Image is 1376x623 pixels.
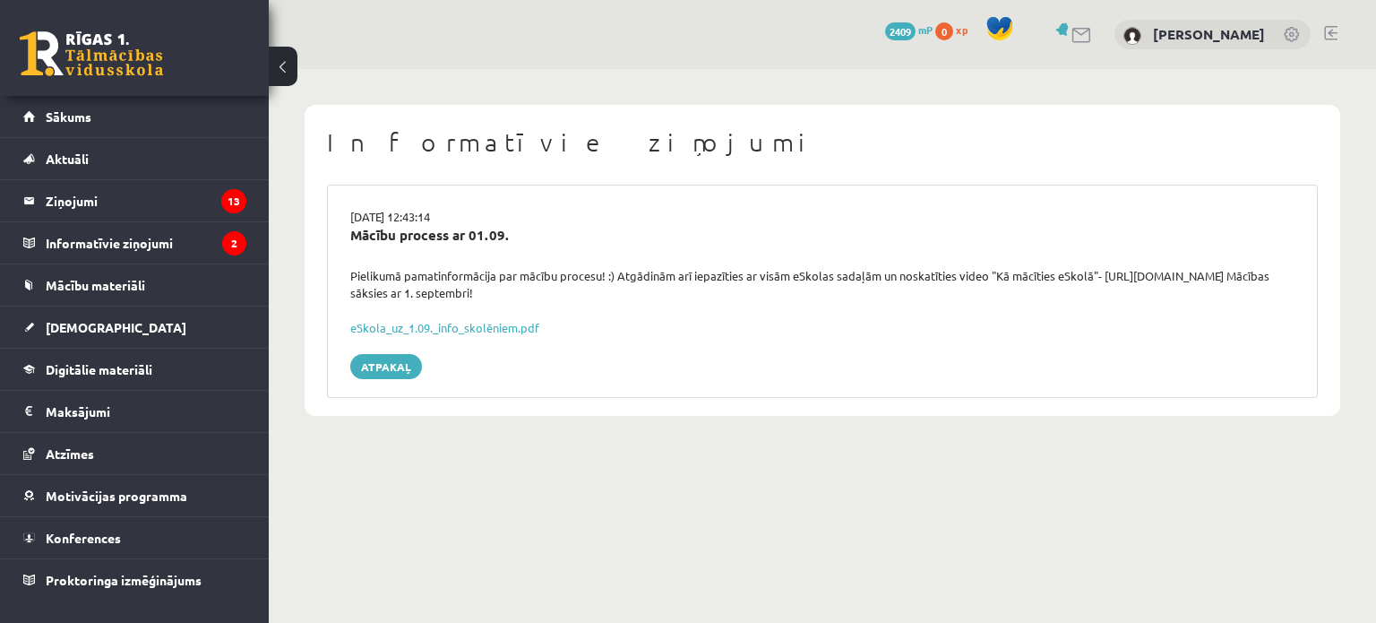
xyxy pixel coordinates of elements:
[222,231,246,255] i: 2
[23,138,246,179] a: Aktuāli
[885,22,933,37] a: 2409 mP
[23,433,246,474] a: Atzīmes
[46,222,246,264] legend: Informatīvie ziņojumi
[46,530,121,546] span: Konferences
[23,307,246,348] a: [DEMOGRAPHIC_DATA]
[20,31,163,76] a: Rīgas 1. Tālmācības vidusskola
[350,354,422,379] a: Atpakaļ
[23,475,246,516] a: Motivācijas programma
[23,349,246,390] a: Digitālie materiāli
[46,108,91,125] span: Sākums
[23,264,246,306] a: Mācību materiāli
[46,277,145,293] span: Mācību materiāli
[1123,27,1141,45] img: Gļebs Golubevs
[46,572,202,588] span: Proktoringa izmēģinājums
[350,320,539,335] a: eSkola_uz_1.09._info_skolēniem.pdf
[956,22,967,37] span: xp
[23,391,246,432] a: Maksājumi
[46,446,94,462] span: Atzīmes
[23,222,246,264] a: Informatīvie ziņojumi2
[327,127,1318,158] h1: Informatīvie ziņojumi
[337,267,1308,302] div: Pielikumā pamatinformācija par mācību procesu! :) Atgādinām arī iepazīties ar visām eSkolas sadaļ...
[935,22,976,37] a: 0 xp
[935,22,953,40] span: 0
[46,180,246,221] legend: Ziņojumi
[23,517,246,558] a: Konferences
[885,22,916,40] span: 2409
[46,488,187,504] span: Motivācijas programma
[350,225,1294,246] div: Mācību process ar 01.09.
[23,180,246,221] a: Ziņojumi13
[1153,25,1265,43] a: [PERSON_NAME]
[46,151,89,167] span: Aktuāli
[46,319,186,335] span: [DEMOGRAPHIC_DATA]
[23,96,246,137] a: Sākums
[23,559,246,601] a: Proktoringa izmēģinājums
[918,22,933,37] span: mP
[337,208,1308,226] div: [DATE] 12:43:14
[46,361,152,377] span: Digitālie materiāli
[221,189,246,213] i: 13
[46,391,246,432] legend: Maksājumi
